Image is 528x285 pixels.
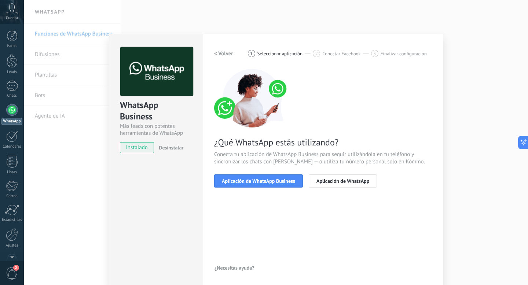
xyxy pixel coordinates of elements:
[1,194,23,199] div: Correo
[315,51,318,57] span: 2
[316,178,369,184] span: Aplicación de WhatsApp
[250,51,253,57] span: 1
[156,142,183,153] button: Desinstalar
[1,93,23,98] div: Chats
[381,51,427,56] span: Finalizar configuración
[1,170,23,175] div: Listas
[214,262,255,273] button: ¿Necesitas ayuda?
[309,174,377,188] button: Aplicación de WhatsApp
[1,243,23,248] div: Ajustes
[214,47,233,60] button: < Volver
[1,70,23,75] div: Leads
[1,144,23,149] div: Calendario
[214,151,432,166] span: Conecta tu aplicación de WhatsApp Business para seguir utilizándola en tu teléfono y sincronizar ...
[214,50,233,57] h2: < Volver
[373,51,376,57] span: 3
[6,16,18,21] span: Cuenta
[1,218,23,222] div: Estadísticas
[214,137,432,148] span: ¿Qué WhatsApp estás utilizando?
[214,265,254,270] span: ¿Necesitas ayuda?
[1,118,22,125] div: WhatsApp
[13,265,19,271] span: 2
[214,174,303,188] button: Aplicación de WhatsApp Business
[159,144,183,151] span: Desinstalar
[120,47,193,96] img: logo_main.png
[214,69,291,127] img: connect number
[257,51,303,56] span: Seleccionar aplicación
[322,51,361,56] span: Conectar Facebook
[120,99,192,123] div: WhatsApp Business
[1,44,23,48] div: Panel
[120,123,192,137] div: Más leads con potentes herramientas de WhatsApp
[222,178,295,184] span: Aplicación de WhatsApp Business
[120,142,154,153] span: instalado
